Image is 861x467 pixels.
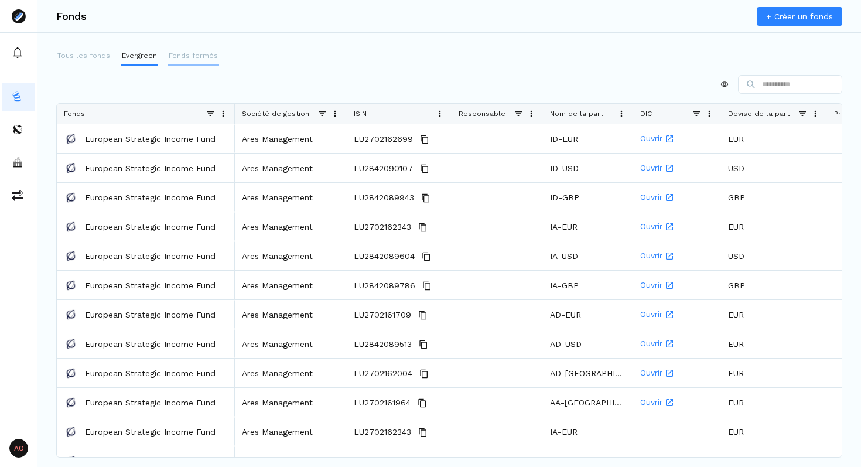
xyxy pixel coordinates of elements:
[64,396,78,410] img: European Strategic Income Fund
[419,250,433,264] button: Copy
[85,338,216,350] a: European Strategic Income Fund
[354,330,412,359] span: LU2842089513
[2,148,35,176] button: asset-managers
[543,241,633,270] div: IA-USD
[354,213,411,241] span: LU2702162343
[64,425,78,439] img: European Strategic Income Fund
[64,161,78,175] img: European Strategic Income Fund
[354,154,413,183] span: LU2842090107
[64,278,78,292] img: European Strategic Income Fund
[354,418,411,446] span: LU2702162343
[85,221,216,233] a: European Strategic Income Fund
[418,162,432,176] button: Copy
[2,83,35,111] button: funds
[640,359,714,387] a: Ouvrir
[354,242,415,271] span: LU2842089604
[721,212,827,241] div: EUR
[543,124,633,153] div: ID-EUR
[235,417,347,446] div: Ares Management
[169,50,218,61] p: Fonds fermés
[64,220,78,234] img: European Strategic Income Fund
[235,359,347,387] div: Ares Management
[721,329,827,358] div: EUR
[64,308,78,322] img: European Strategic Income Fund
[85,192,216,203] a: European Strategic Income Fund
[235,212,347,241] div: Ares Management
[728,110,790,118] span: Devise de la part
[85,279,216,291] a: European Strategic Income Fund
[640,301,714,328] a: Ouvrir
[721,241,827,270] div: USD
[640,388,714,416] a: Ouvrir
[9,439,28,458] span: AO
[721,388,827,417] div: EUR
[64,249,78,263] img: European Strategic Income Fund
[418,132,432,146] button: Copy
[721,271,827,299] div: GBP
[12,91,23,103] img: funds
[640,125,714,152] a: Ouvrir
[640,154,714,182] a: Ouvrir
[459,110,505,118] span: Responsable
[354,359,412,388] span: LU2702162004
[417,367,431,381] button: Copy
[721,300,827,329] div: EUR
[640,271,714,299] a: Ouvrir
[64,110,85,118] span: Fonds
[85,367,216,379] p: European Strategic Income Fund
[85,250,216,262] p: European Strategic Income Fund
[543,359,633,387] div: AD-[GEOGRAPHIC_DATA]-EUR
[543,212,633,241] div: IA-EUR
[640,183,714,211] a: Ouvrir
[416,308,430,322] button: Copy
[235,183,347,212] div: Ares Management
[354,301,411,329] span: LU2702161709
[416,338,430,352] button: Copy
[354,183,414,212] span: LU2842089943
[85,426,216,438] a: European Strategic Income Fund
[354,110,367,118] span: ISIN
[2,115,35,144] button: distributors
[543,329,633,358] div: AD-USD
[354,271,415,300] span: LU2842089786
[85,133,216,145] a: European Strategic Income Fund
[354,125,413,154] span: LU2702162699
[12,189,23,201] img: commissions
[419,191,433,205] button: Copy
[235,388,347,417] div: Ares Management
[56,47,111,66] button: Tous les fonds
[721,183,827,212] div: GBP
[85,309,216,321] a: European Strategic Income Fund
[416,425,430,439] button: Copy
[721,359,827,387] div: EUR
[235,154,347,182] div: Ares Management
[64,190,78,204] img: European Strategic Income Fund
[550,110,603,118] span: Nom de la part
[85,162,216,174] p: European Strategic Income Fund
[640,242,714,270] a: Ouvrir
[543,154,633,182] div: ID-USD
[415,396,429,410] button: Copy
[543,388,633,417] div: AA-[GEOGRAPHIC_DATA]-EUR
[235,271,347,299] div: Ares Management
[85,397,216,408] a: European Strategic Income Fund
[757,7,842,26] a: + Créer un fonds
[420,279,434,293] button: Copy
[235,329,347,358] div: Ares Management
[64,337,78,351] img: European Strategic Income Fund
[168,47,219,66] button: Fonds fermés
[64,132,78,146] img: European Strategic Income Fund
[543,271,633,299] div: IA-GBP
[640,330,714,357] a: Ouvrir
[121,47,158,66] button: Evergreen
[416,220,430,234] button: Copy
[12,124,23,135] img: distributors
